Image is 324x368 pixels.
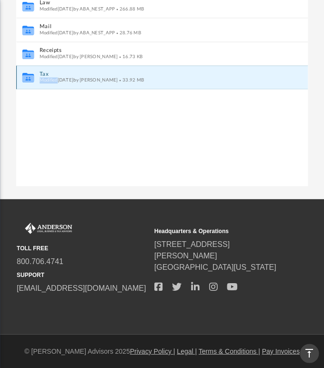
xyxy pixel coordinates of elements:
small: SUPPORT [17,270,148,279]
a: [GEOGRAPHIC_DATA][US_STATE] [154,263,276,271]
small: TOLL FREE [17,244,148,252]
a: [STREET_ADDRESS][PERSON_NAME] [154,240,230,259]
a: Terms & Conditions | [199,347,260,355]
small: Headquarters & Operations [154,226,285,235]
span: 266.88 MB [115,6,144,11]
a: 800.706.4741 [17,257,63,265]
a: [EMAIL_ADDRESS][DOMAIN_NAME] [17,284,146,292]
span: Modified [DATE] by [PERSON_NAME] [40,78,118,82]
a: Privacy Policy | [130,347,175,355]
img: Anderson Advisors Platinum Portal [17,223,74,234]
span: Modified [DATE] by [PERSON_NAME] [40,54,118,59]
span: Modified [DATE] by ABA_NEST_APP [40,6,115,11]
button: Tax [40,71,272,77]
span: 33.92 MB [118,78,144,82]
span: 16.73 KB [118,54,142,59]
a: Legal | [177,347,197,355]
button: Mail [40,23,272,30]
span: 28.76 MB [115,30,141,35]
span: Modified [DATE] by ABA_NEST_APP [40,30,115,35]
button: Receipts [40,47,272,53]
